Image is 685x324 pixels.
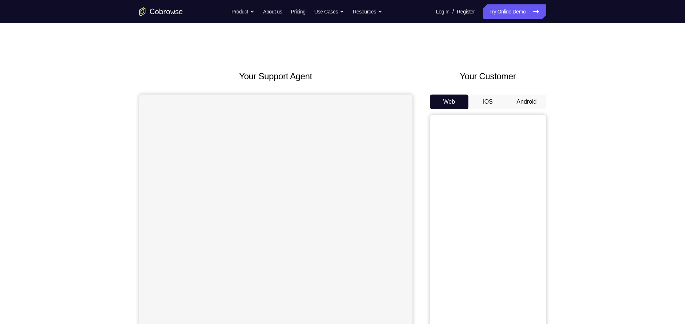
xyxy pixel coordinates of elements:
[468,95,507,109] button: iOS
[452,7,454,16] span: /
[291,4,305,19] a: Pricing
[263,4,282,19] a: About us
[314,4,344,19] button: Use Cases
[436,4,450,19] a: Log In
[231,4,254,19] button: Product
[139,7,183,16] a: Go to the home page
[483,4,546,19] a: Try Online Demo
[430,95,469,109] button: Web
[353,4,382,19] button: Resources
[139,70,412,83] h2: Your Support Agent
[507,95,546,109] button: Android
[457,4,475,19] a: Register
[430,70,546,83] h2: Your Customer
